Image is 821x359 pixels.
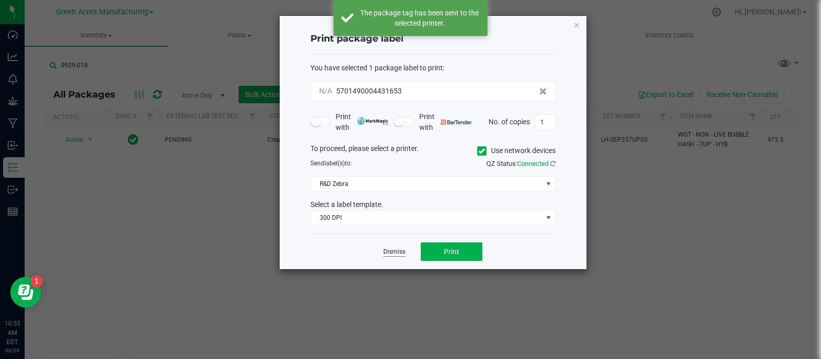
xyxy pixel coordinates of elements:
[310,63,556,73] div: :
[383,248,405,256] a: Dismiss
[477,145,556,156] label: Use network devices
[444,248,459,256] span: Print
[10,277,41,308] iframe: Resource center
[311,177,542,191] span: R&D Zebra
[419,111,472,133] span: Print with
[421,242,482,261] button: Print
[303,199,563,210] div: Select a label template.
[357,117,388,125] img: mark_magic_cybra.png
[310,64,443,72] span: You have selected 1 package label to print
[359,8,480,28] div: The package tag has been sent to the selected printer.
[30,275,43,288] iframe: Resource center unread badge
[310,32,556,46] h4: Print package label
[324,160,345,167] span: label(s)
[488,117,530,125] span: No. of copies
[319,87,332,95] span: N/A
[336,87,402,95] span: 5701490004431653
[441,120,472,125] img: bartender.png
[310,160,352,167] span: Send to:
[336,111,388,133] span: Print with
[311,211,542,225] span: 300 DPI
[303,143,563,159] div: To proceed, please select a printer.
[517,160,549,167] span: Connected
[486,160,556,167] span: QZ Status:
